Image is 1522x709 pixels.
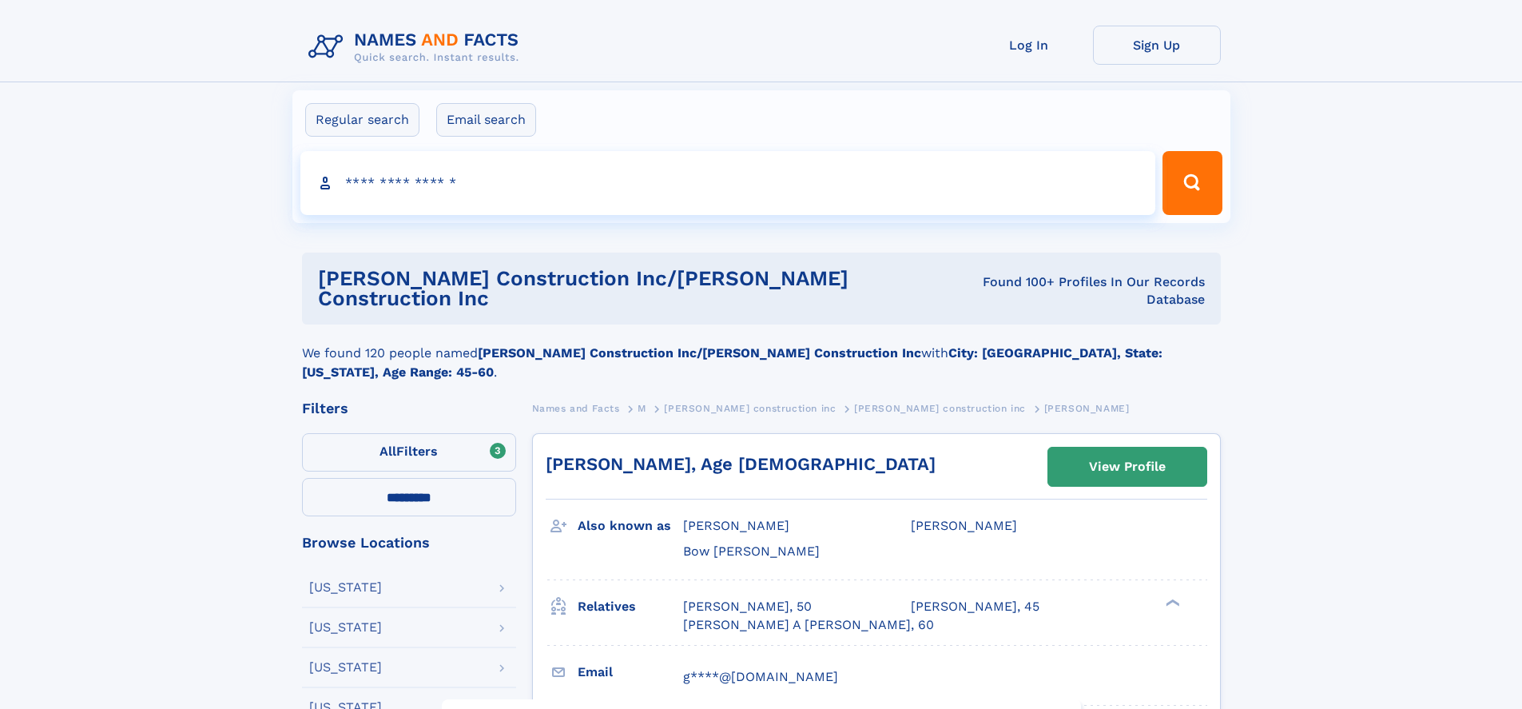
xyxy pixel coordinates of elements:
span: [PERSON_NAME] [911,518,1017,533]
label: Regular search [305,103,419,137]
a: [PERSON_NAME] construction inc [664,398,836,418]
h1: [PERSON_NAME] construction inc/[PERSON_NAME] construction inc [318,269,951,309]
a: Log In [965,26,1093,65]
a: Sign Up [1093,26,1221,65]
div: ❯ [1162,598,1181,608]
b: City: [GEOGRAPHIC_DATA], State: [US_STATE], Age Range: 45-60 [302,345,1162,380]
a: View Profile [1048,448,1206,486]
div: View Profile [1089,448,1166,485]
span: [PERSON_NAME] construction inc [854,403,1026,414]
a: [PERSON_NAME] A [PERSON_NAME], 60 [683,616,934,634]
div: [US_STATE] [309,661,382,674]
label: Filters [302,433,516,472]
h3: Email [578,659,683,686]
a: Names and Facts [532,398,620,418]
span: Bow [PERSON_NAME] [683,544,820,559]
div: [US_STATE] [309,621,382,634]
span: [PERSON_NAME] [1044,403,1130,414]
span: M [638,403,646,414]
h3: Relatives [578,593,683,620]
a: [PERSON_NAME], 50 [683,598,812,615]
div: [US_STATE] [309,581,382,594]
a: M [638,398,646,418]
span: [PERSON_NAME] [683,518,789,533]
h3: Also known as [578,512,683,540]
img: Logo Names and Facts [302,26,532,69]
div: Found 100+ Profiles In Our Records Database [950,273,1204,309]
label: Email search [436,103,536,137]
b: [PERSON_NAME] Construction Inc/[PERSON_NAME] Construction Inc [478,345,921,360]
input: search input [300,151,1156,215]
div: Filters [302,401,516,416]
a: [PERSON_NAME], Age [DEMOGRAPHIC_DATA] [546,454,936,474]
span: All [380,444,396,459]
a: [PERSON_NAME], 45 [911,598,1039,615]
div: Browse Locations [302,536,516,550]
button: Search Button [1162,151,1222,215]
span: [PERSON_NAME] construction inc [664,403,836,414]
div: We found 120 people named with . [302,325,1221,382]
a: [PERSON_NAME] construction inc [854,398,1026,418]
